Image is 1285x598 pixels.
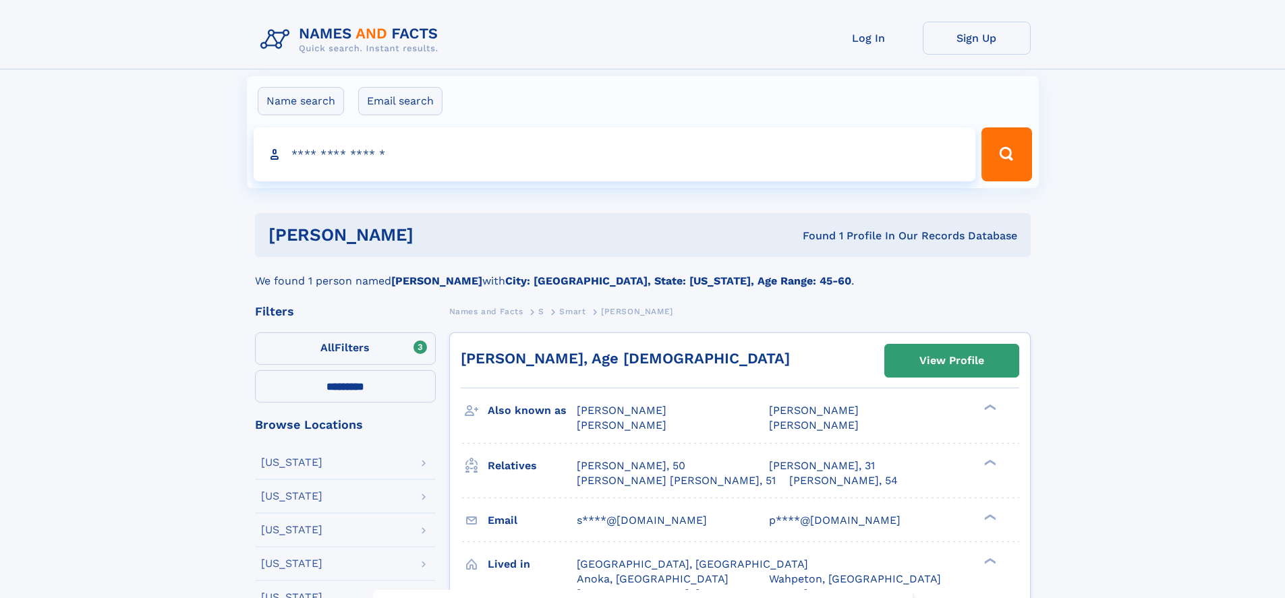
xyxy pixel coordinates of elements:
[577,473,776,488] a: [PERSON_NAME] [PERSON_NAME], 51
[488,454,577,477] h3: Relatives
[577,419,666,431] span: [PERSON_NAME]
[769,572,941,585] span: Wahpeton, [GEOGRAPHIC_DATA]
[505,274,851,287] b: City: [GEOGRAPHIC_DATA], State: [US_STATE], Age Range: 45-60
[488,399,577,422] h3: Also known as
[981,512,997,521] div: ❯
[391,274,482,287] b: [PERSON_NAME]
[981,458,997,467] div: ❯
[258,87,344,115] label: Name search
[577,404,666,417] span: [PERSON_NAME]
[769,458,875,473] a: [PERSON_NAME], 31
[255,305,436,318] div: Filters
[320,341,335,354] span: All
[769,419,859,431] span: [PERSON_NAME]
[255,22,449,58] img: Logo Names and Facts
[559,307,586,316] span: Smart
[261,558,322,569] div: [US_STATE]
[261,525,322,535] div: [US_STATE]
[461,350,790,367] a: [PERSON_NAME], Age [DEMOGRAPHIC_DATA]
[559,303,586,320] a: Smart
[577,458,685,473] a: [PERSON_NAME], 50
[769,404,859,417] span: [PERSON_NAME]
[981,556,997,565] div: ❯
[449,303,523,320] a: Names and Facts
[255,257,1031,289] div: We found 1 person named with .
[538,303,544,320] a: S
[488,509,577,532] h3: Email
[577,572,729,585] span: Anoka, [GEOGRAPHIC_DATA]
[577,558,808,570] span: [GEOGRAPHIC_DATA], [GEOGRAPHIC_DATA]
[255,419,436,431] div: Browse Locations
[268,227,608,243] h1: [PERSON_NAME]
[885,345,1019,377] a: View Profile
[358,87,442,115] label: Email search
[261,491,322,502] div: [US_STATE]
[601,307,673,316] span: [PERSON_NAME]
[981,127,1031,181] button: Search Button
[254,127,976,181] input: search input
[981,403,997,412] div: ❯
[919,345,984,376] div: View Profile
[608,229,1017,243] div: Found 1 Profile In Our Records Database
[255,332,436,365] label: Filters
[488,553,577,576] h3: Lived in
[923,22,1031,55] a: Sign Up
[261,457,322,468] div: [US_STATE]
[789,473,898,488] a: [PERSON_NAME], 54
[815,22,923,55] a: Log In
[538,307,544,316] span: S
